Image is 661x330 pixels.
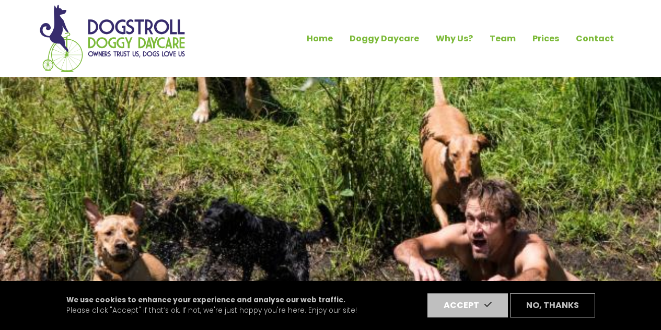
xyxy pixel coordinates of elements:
[481,30,524,48] a: Team
[39,4,185,73] img: Home
[298,30,341,48] a: Home
[66,295,345,305] strong: We use cookies to enhance your experience and analyse our web traffic.
[341,30,427,48] a: Doggy Daycare
[427,30,481,48] a: Why Us?
[567,30,622,48] a: Contact
[524,30,567,48] a: Prices
[510,293,595,317] button: No, thanks
[427,293,508,317] button: Accept
[66,295,357,316] p: Please click "Accept" if that’s ok. If not, we're just happy you're here. Enjoy our site!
